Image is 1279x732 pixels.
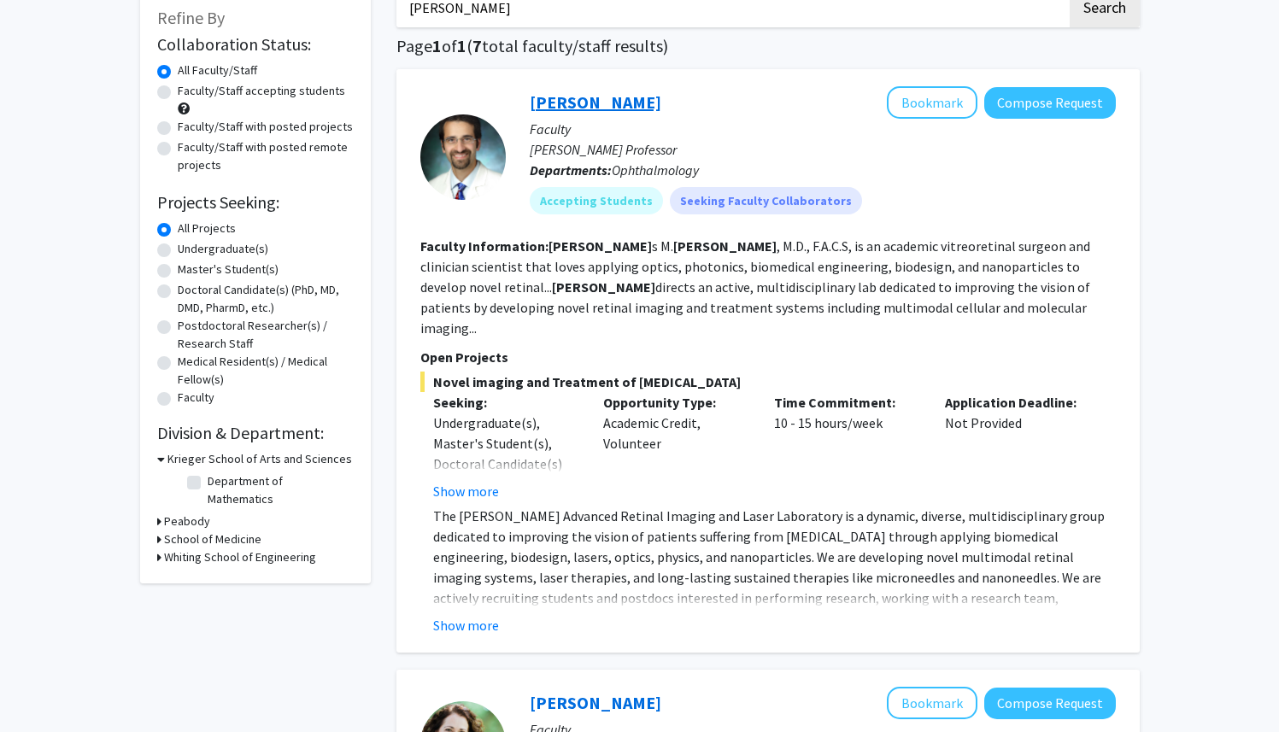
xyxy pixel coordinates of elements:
[612,161,699,179] span: Ophthalmology
[178,281,354,317] label: Doctoral Candidate(s) (PhD, MD, DMD, PharmD, etc.)
[932,392,1103,501] div: Not Provided
[178,317,354,353] label: Postdoctoral Researcher(s) / Research Staff
[433,481,499,501] button: Show more
[433,392,578,413] p: Seeking:
[457,35,466,56] span: 1
[164,548,316,566] h3: Whiting School of Engineering
[530,139,1116,160] p: [PERSON_NAME] Professor
[157,192,354,213] h2: Projects Seeking:
[984,688,1116,719] button: Compose Request to Elizabeth Futral
[178,61,257,79] label: All Faculty/Staff
[178,138,354,174] label: Faculty/Staff with posted remote projects
[178,240,268,258] label: Undergraduate(s)
[420,237,1090,337] fg-read-more: s M. , M.D., F.A.C.S, is an academic vitreoretinal surgeon and clinician scientist that loves app...
[670,187,862,214] mat-chip: Seeking Faculty Collaborators
[396,36,1140,56] h1: Page of ( total faculty/staff results)
[178,389,214,407] label: Faculty
[472,35,482,56] span: 7
[549,237,652,255] b: [PERSON_NAME]
[530,692,661,713] a: [PERSON_NAME]
[552,278,655,296] b: [PERSON_NAME]
[433,413,578,618] div: Undergraduate(s), Master's Student(s), Doctoral Candidate(s) (PhD, MD, DMD, PharmD, etc.), Postdo...
[13,655,73,719] iframe: Chat
[673,237,777,255] b: [PERSON_NAME]
[887,86,977,119] button: Add Yannis Paulus to Bookmarks
[420,237,549,255] b: Faculty Information:
[530,161,612,179] b: Departments:
[945,392,1090,413] p: Application Deadline:
[164,512,210,530] h3: Peabody
[530,187,663,214] mat-chip: Accepting Students
[164,530,261,548] h3: School of Medicine
[432,35,442,56] span: 1
[178,353,354,389] label: Medical Resident(s) / Medical Fellow(s)
[530,119,1116,139] p: Faculty
[178,118,353,136] label: Faculty/Staff with posted projects
[774,392,919,413] p: Time Commitment:
[208,472,349,508] label: Department of Mathematics
[433,506,1116,670] p: The [PERSON_NAME] Advanced Retinal Imaging and Laser Laboratory is a dynamic, diverse, multidisci...
[178,261,279,278] label: Master's Student(s)
[157,423,354,443] h2: Division & Department:
[157,7,225,28] span: Refine By
[420,347,1116,367] p: Open Projects
[761,392,932,501] div: 10 - 15 hours/week
[420,372,1116,392] span: Novel imaging and Treatment of [MEDICAL_DATA]
[590,392,761,501] div: Academic Credit, Volunteer
[887,687,977,719] button: Add Elizabeth Futral to Bookmarks
[530,91,661,113] a: [PERSON_NAME]
[167,450,352,468] h3: Krieger School of Arts and Sciences
[433,615,499,635] button: Show more
[178,82,345,100] label: Faculty/Staff accepting students
[178,220,236,237] label: All Projects
[157,34,354,55] h2: Collaboration Status:
[603,392,748,413] p: Opportunity Type:
[984,87,1116,119] button: Compose Request to Yannis Paulus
